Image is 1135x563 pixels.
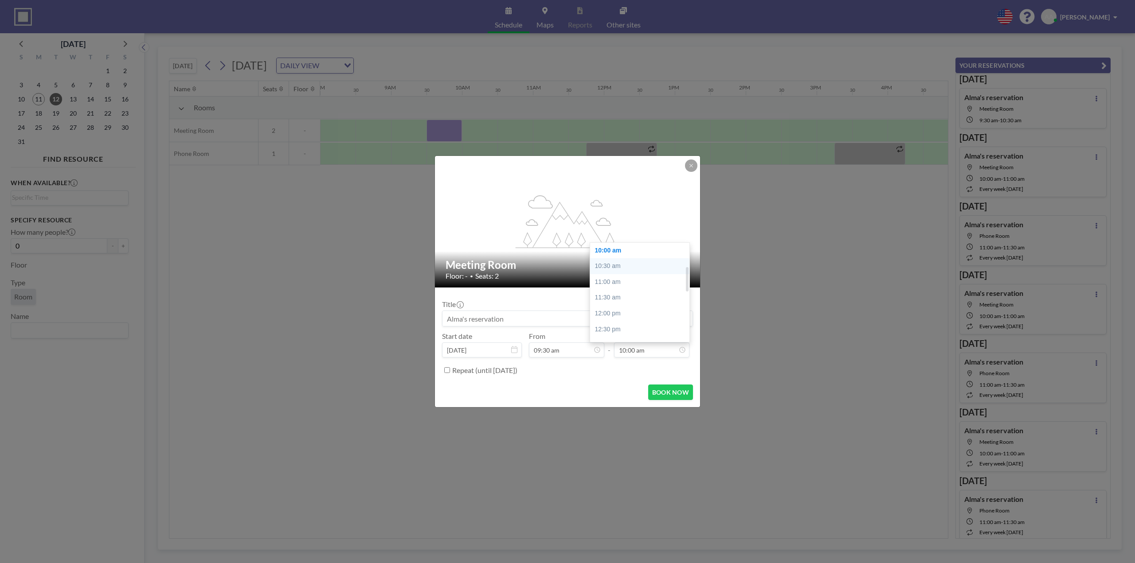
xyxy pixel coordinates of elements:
label: From [529,332,545,341]
span: - [608,335,611,354]
div: 12:00 pm [590,306,694,322]
div: 10:00 am [590,243,694,259]
div: 01:00 pm [590,337,694,353]
span: Seats: 2 [475,272,499,280]
div: 11:00 am [590,274,694,290]
div: 12:30 pm [590,322,694,338]
label: Start date [442,332,472,341]
div: 10:30 am [590,258,694,274]
input: Alma's reservation [442,311,693,326]
label: Repeat (until [DATE]) [452,366,517,375]
span: Floor: - [446,272,468,280]
div: 11:30 am [590,290,694,306]
g: flex-grow: 1.2; [516,194,620,248]
button: BOOK NOW [648,384,693,400]
label: Title [442,300,463,309]
h2: Meeting Room [446,258,690,272]
span: • [470,273,473,280]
